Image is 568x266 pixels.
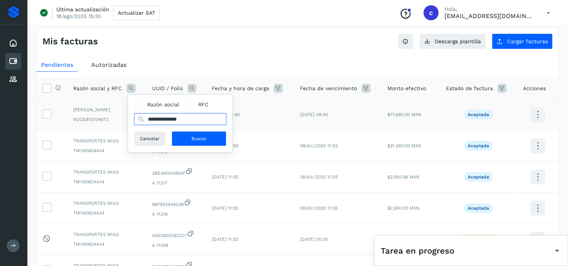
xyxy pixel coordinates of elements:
button: Descarga plantilla [419,33,486,49]
span: 08/dic/2025 11:55 [300,143,338,148]
span: 08/dic/2025 11:55 [300,174,338,180]
p: cxp@53cargo.com [444,12,535,20]
span: A 11317 [152,180,200,186]
span: ROCE8107046T3 [73,116,140,123]
span: TMI160824AX4 [73,178,140,185]
span: Monto efectivo [387,85,426,92]
div: Cuentas por pagar [5,53,21,70]
span: Tarea en progreso [381,245,454,257]
span: Fecha de vencimiento [300,85,357,92]
span: 3BE440DA892F [152,168,200,177]
button: Actualizar SAT [113,5,160,20]
span: $31,360.00 MXN [387,143,421,148]
span: A4526DD0EDC7 [152,230,200,239]
h4: Mis facturas [42,36,98,47]
div: Proveedores [5,71,21,88]
p: Aceptada [468,174,489,180]
span: Estado de factura [446,85,493,92]
span: TRANSPORTES MIGS [73,231,140,238]
div: Tarea en progreso [381,242,562,260]
span: A 11318 [152,211,200,218]
span: Cargar facturas [507,39,548,44]
span: [DATE] 11:55 [212,174,238,180]
span: TRANSPORTES MIGS [73,169,140,175]
span: Actualizar SAT [118,10,155,15]
span: TRANSPORTES MIGS [73,200,140,207]
span: [DATE] 11:55 [212,206,238,211]
p: 18/ago/2025 15:30 [56,13,101,20]
span: $71,680.00 MXN [387,112,421,117]
span: [DATE] 00:00 [300,237,328,242]
span: TMI160824AX4 [73,210,140,216]
span: Razón social y RFC [73,85,122,92]
p: Aceptada [468,112,489,117]
p: Aceptada [468,206,489,211]
span: Descarga plantilla [435,39,481,44]
span: TMI160824AX4 [73,147,140,154]
span: [DATE] 09:40 [300,112,328,117]
span: $3,950.96 MXN [387,174,419,180]
span: [DATE] 11:55 [212,237,238,242]
span: A 11298 [152,242,200,249]
span: UUID / Folio [152,85,183,92]
span: TRANSPORTES MIGS [73,138,140,144]
span: 08/dic/2025 11:55 [300,206,338,211]
p: Hola, [444,6,535,12]
span: TMI160824AX4 [73,241,140,248]
span: Pendientes [41,61,73,68]
span: [PERSON_NAME] [73,106,140,113]
span: Acciones [523,85,546,92]
button: Cargar facturas [492,33,553,49]
p: Aceptada [468,143,489,148]
span: Fecha y hora de carga [212,85,269,92]
p: Última actualización [56,6,109,13]
div: Inicio [5,35,21,51]
span: $2,900.00 MXN [387,206,419,211]
span: 86F553544C46 [152,199,200,208]
span: Autorizadas [91,61,127,68]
